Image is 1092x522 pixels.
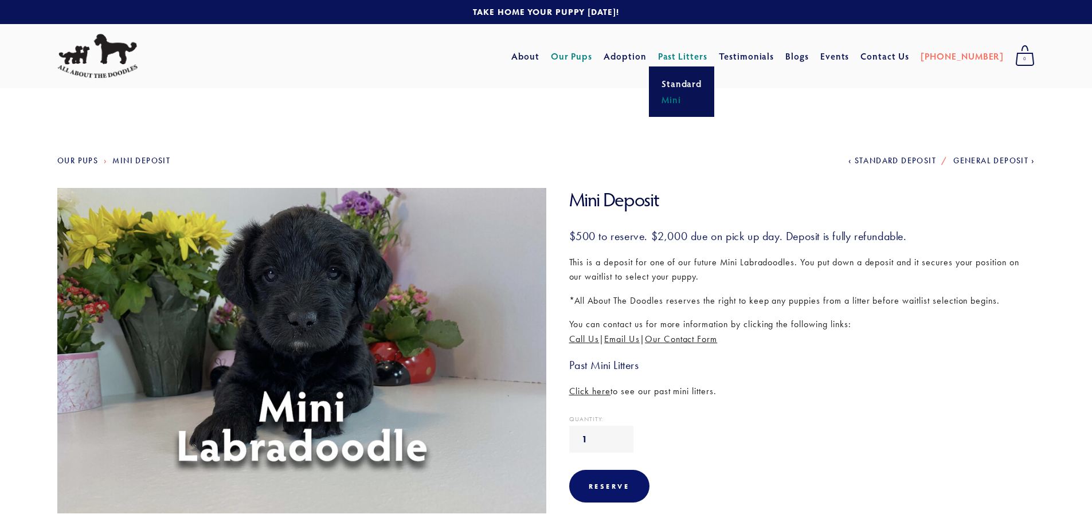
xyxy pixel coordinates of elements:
[820,46,850,66] a: Events
[1009,42,1040,70] a: 0 items in cart
[604,46,647,66] a: Adoption
[569,470,649,503] div: Reserve
[860,46,909,66] a: Contact Us
[569,255,1035,284] p: This is a deposit for one of our future Mini Labradoodles. You put down a deposit and it secures ...
[953,156,1035,166] a: General Deposit
[658,92,706,108] a: Mini
[551,46,593,66] a: Our Pups
[569,293,1035,308] p: *All About The Doodles reserves the right to keep any puppies from a litter before waitlist selec...
[658,50,708,62] a: Past Litters
[569,426,633,453] input: Quantity
[921,46,1004,66] a: [PHONE_NUMBER]
[57,34,138,79] img: All About The Doodles
[719,46,774,66] a: Testimonials
[645,333,717,344] a: Our Contact Form
[569,188,1035,211] h1: Mini Deposit
[50,188,554,513] img: Mini_Deposit.jpg
[855,156,936,166] span: Standard Deposit
[511,46,539,66] a: About
[589,482,630,490] div: Reserve
[569,333,600,344] a: Call Us
[604,333,640,344] a: Email Us
[1015,52,1035,66] span: 0
[658,76,706,92] a: Standard
[785,46,809,66] a: Blogs
[569,317,1035,346] p: You can contact us for more information by clicking the following links: | |
[57,156,98,166] a: Our Pups
[569,358,1035,372] h3: Past Mini Litters
[569,384,1035,399] p: to see our past mini litters.
[953,156,1028,166] span: General Deposit
[569,386,611,397] a: Click here
[569,416,1035,422] div: Quantity:
[848,156,936,166] a: Standard Deposit
[569,229,1035,244] h3: $500 to reserve. $2,000 due on pick up day. Deposit is fully refundable.
[112,156,170,166] a: Mini Deposit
